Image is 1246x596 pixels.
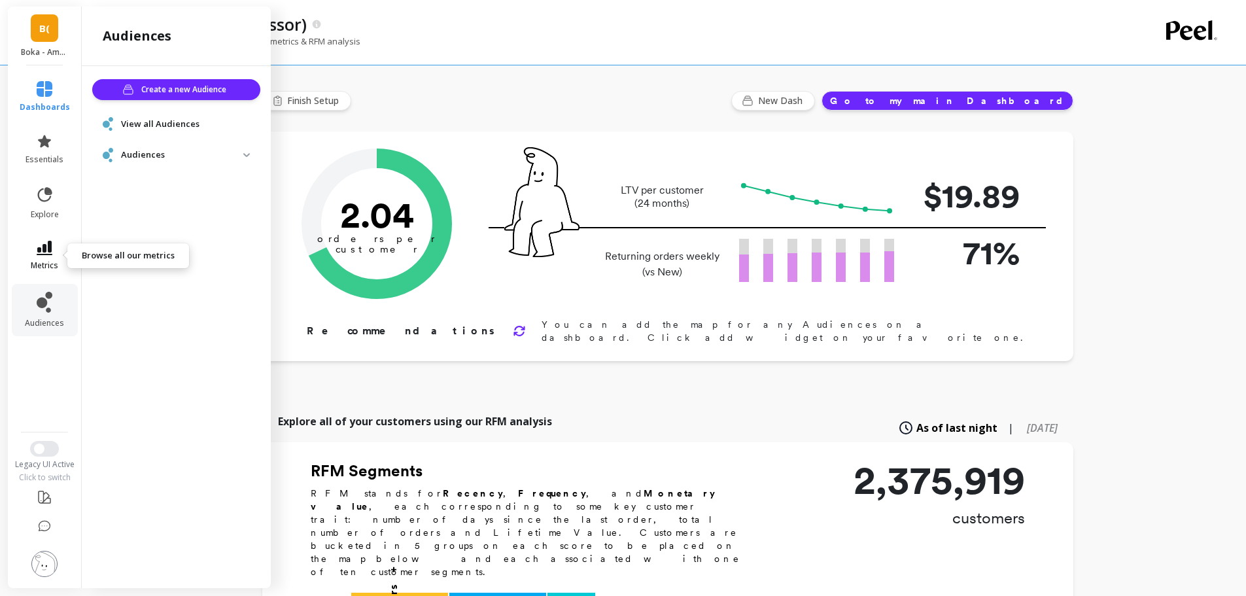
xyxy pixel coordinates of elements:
p: customers [854,508,1025,529]
img: profile picture [31,551,58,577]
button: Create a new Audience [92,79,260,100]
tspan: customer [335,243,418,255]
p: $19.89 [915,171,1020,220]
span: explore [31,209,59,220]
h2: audiences [103,27,171,45]
p: Explore all of your customers using our RFM analysis [278,413,552,429]
button: Switch to New UI [30,441,59,457]
span: B( [39,21,50,36]
button: Finish Setup [262,91,351,111]
b: Frequency [518,488,586,499]
img: navigation item icon [103,117,113,131]
span: essentials [26,154,63,165]
b: Recency [443,488,503,499]
img: down caret icon [243,153,250,157]
div: Legacy UI Active [7,459,83,470]
p: Boka - Amazon (Essor) [21,47,69,58]
span: dashboards [20,102,70,113]
p: You can add the map for any Audiences on a dashboard. Click add widget on your favorite one. [542,318,1031,344]
p: LTV per customer (24 months) [601,184,723,210]
p: 71% [915,228,1020,277]
img: pal seatted on line [504,147,580,257]
h2: RFM Segments [311,461,755,482]
span: [DATE] [1027,421,1058,435]
span: audiences [25,318,64,328]
a: View all Audiences [121,118,250,131]
span: View all Audiences [121,118,199,131]
button: New Dash [731,91,815,111]
span: As of last night [916,420,997,436]
img: navigation item icon [103,148,113,162]
span: Create a new Audience [141,83,230,96]
p: Returning orders weekly (vs New) [601,249,723,280]
span: | [1008,420,1014,436]
tspan: orders per [317,233,436,245]
span: New Dash [758,94,806,107]
button: Go to my main Dashboard [822,91,1073,111]
span: metrics [31,260,58,271]
p: 2,375,919 [854,461,1025,500]
p: Recommendations [307,323,497,339]
div: Click to switch [7,472,83,483]
p: RFM stands for , , and , each corresponding to some key customer trait: number of days since the ... [311,487,755,578]
text: 2.04 [339,193,413,236]
p: Audiences [121,149,243,162]
span: Finish Setup [287,94,343,107]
